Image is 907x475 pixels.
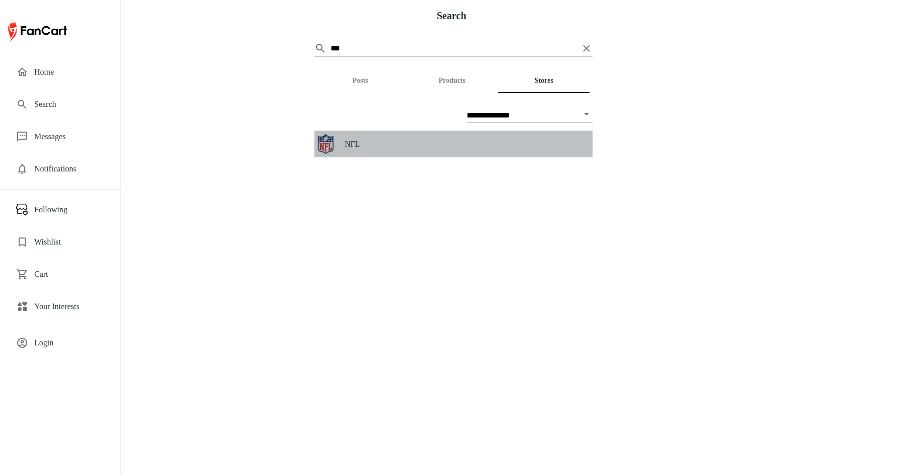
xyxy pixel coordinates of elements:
[406,69,498,93] button: Products
[8,125,112,149] div: Messages
[8,60,112,84] div: Home
[8,331,112,355] div: Login
[579,107,594,121] button: Open
[8,198,112,222] div: Following
[8,262,112,286] div: Cart
[34,337,104,349] span: Login
[34,131,104,143] span: Messages
[8,294,112,319] div: Your Interests
[34,163,104,175] span: Notifications
[34,98,104,110] span: Search
[314,69,406,93] button: Posts
[314,131,593,157] div: NFL
[34,301,104,313] span: Your Interests
[34,66,104,78] span: Home
[322,10,580,22] h3: Search
[345,139,593,149] h5: NFL
[8,19,67,43] img: FanCart logo
[8,92,112,116] div: Search
[34,236,104,248] span: Wishlist
[34,268,104,280] span: Cart
[8,157,112,181] div: Notifications
[8,230,112,254] div: Wishlist
[498,69,590,93] button: Stores
[314,133,337,155] img: Store image
[34,204,104,216] span: Following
